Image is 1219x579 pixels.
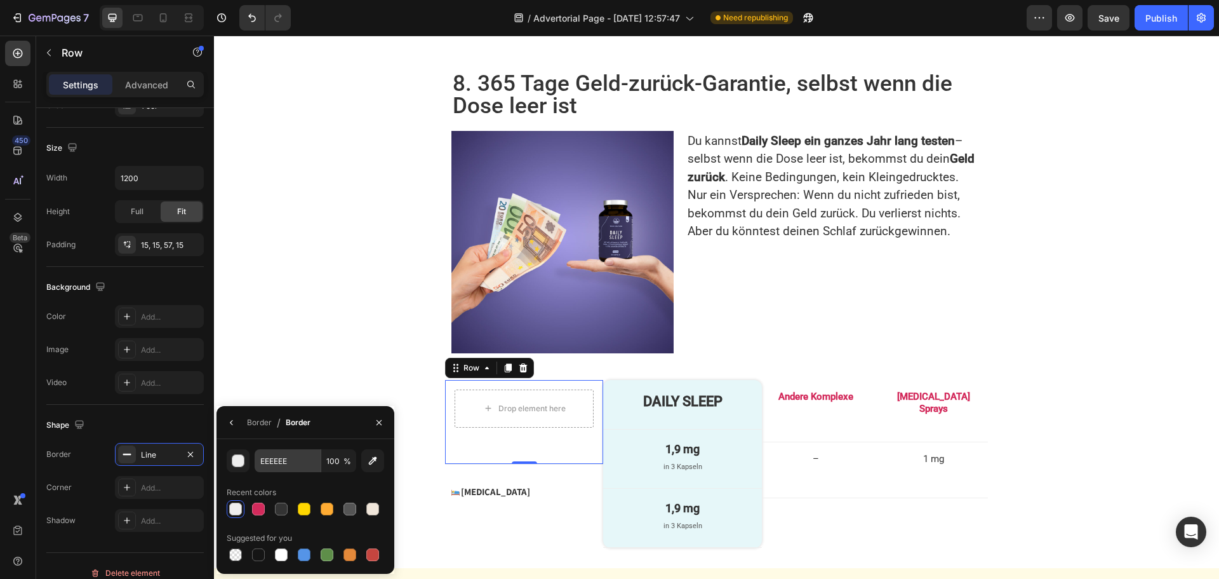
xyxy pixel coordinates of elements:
img: 1f6cc.svg [237,451,246,460]
div: Image [46,344,69,355]
div: Background [46,279,108,296]
div: Size [46,140,80,157]
div: Drop element here [284,368,352,378]
p: Du kannst – selbst wenn die Dose leer ist, bekommst du dein . Keine Bedingungen, kein Kleingedruc... [474,97,766,205]
div: Open Intercom Messenger [1176,517,1206,547]
div: Corner [46,482,72,493]
div: Video [46,377,67,388]
p: 1,9 mg [397,405,540,422]
div: Beta [10,233,30,243]
h2: 8. 365 Tage Geld-zurück-Garantie, selbst wenn die Dose leer ist [237,36,768,83]
div: Border [46,449,71,460]
div: Shadow [46,515,76,526]
button: 7 [5,5,95,31]
div: Height [46,206,70,217]
span: Save [1098,13,1119,24]
p: Settings [63,78,98,92]
div: Add... [141,515,201,527]
iframe: Design area [214,36,1219,579]
div: Recent colors [227,487,276,498]
p: DAILY SLEEP [400,355,536,376]
div: Suggested for you [227,533,292,544]
img: Listicle-Bilder_DSL6-1024x1024.jpg [237,95,460,318]
div: Add... [141,378,201,389]
p: in 3 Kapseln [397,427,540,436]
span: Advertorial Page - [DATE] 12:57:47 [533,11,680,25]
p: in 3 Kapseln [397,486,540,495]
p: Advanced [125,78,168,92]
input: Eg: FFFFFF [255,449,321,472]
div: Row [247,327,268,338]
p: – [556,418,648,430]
span: / [277,415,281,430]
div: Add... [141,344,201,356]
div: Add... [141,311,201,323]
button: Save [1088,5,1129,31]
div: 15, 15, 57, 15 [141,240,201,251]
p: 1,9 mg [397,464,540,481]
p: [MEDICAL_DATA] [247,449,317,463]
p: [MEDICAL_DATA] Sprays [674,355,766,380]
div: Undo/Redo [239,5,291,31]
div: Padding [46,239,76,250]
div: Line [141,449,178,461]
div: Add... [141,482,201,494]
div: Rich Text Editor. Editing area: main [672,416,768,432]
div: Rich Text Editor. Editing area: main [554,416,649,432]
p: 7 [83,10,89,25]
span: Full [131,206,143,217]
div: 450 [12,135,30,146]
p: Row [62,45,170,60]
strong: Geld zurück [474,116,761,149]
div: Border [286,417,310,428]
span: % [343,456,351,467]
p: 1 mg [674,418,766,430]
input: Auto [116,167,203,189]
div: Shape [46,417,87,434]
strong: Daily Sleep ein ganzes Jahr lang testen [528,98,741,112]
div: Publish [1145,11,1177,25]
div: Color [46,311,66,322]
div: Border [247,417,272,428]
p: Andere Komplexe [556,355,648,368]
span: / [528,11,531,25]
button: Publish [1135,5,1188,31]
span: Fit [177,206,186,217]
div: Width [46,172,67,184]
span: Need republishing [723,12,788,24]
